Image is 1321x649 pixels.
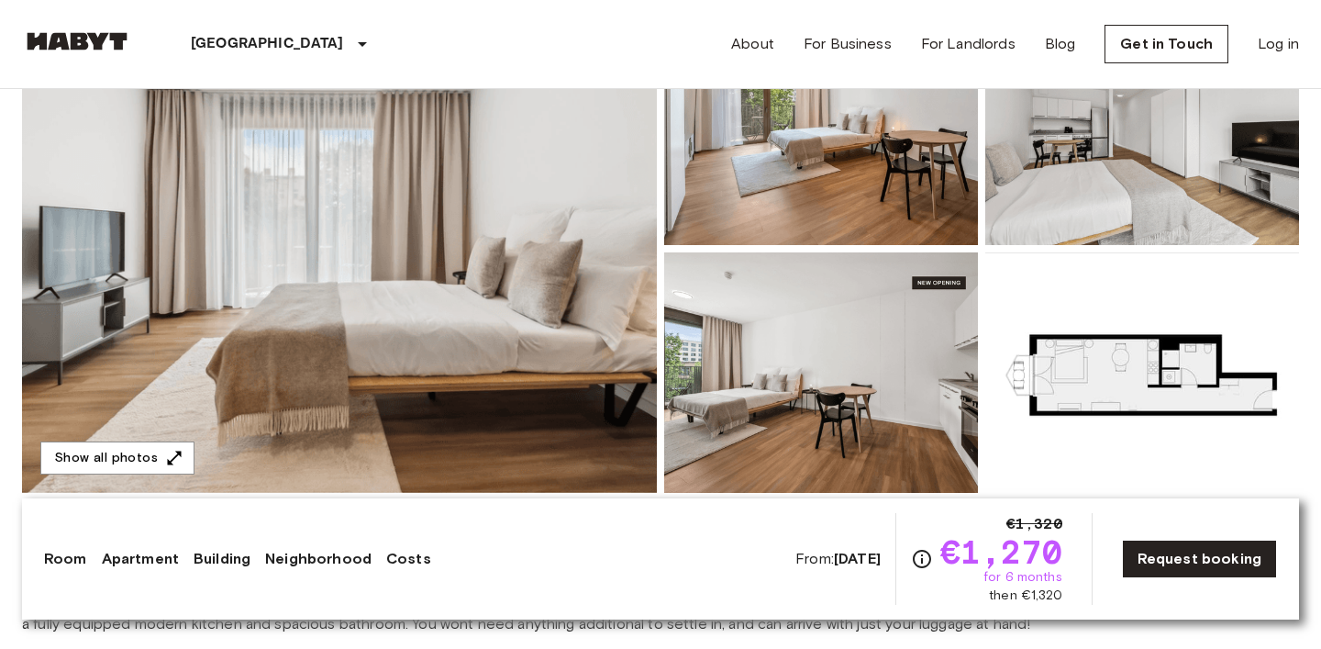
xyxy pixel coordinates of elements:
[191,33,344,55] p: [GEOGRAPHIC_DATA]
[985,5,1299,245] img: Picture of unit DE-01-491-304-001
[40,442,194,476] button: Show all photos
[804,33,892,55] a: For Business
[664,252,978,493] img: Picture of unit DE-01-491-304-001
[989,587,1062,605] span: then €1,320
[1006,513,1062,535] span: €1,320
[834,550,881,567] b: [DATE]
[194,548,250,570] a: Building
[22,5,657,493] img: Marketing picture of unit DE-01-491-304-001
[911,548,933,570] svg: Check cost overview for full price breakdown. Please note that discounts apply to new joiners onl...
[731,33,774,55] a: About
[102,548,179,570] a: Apartment
[22,32,132,50] img: Habyt
[795,549,881,569] span: From:
[44,548,87,570] a: Room
[1258,33,1299,55] a: Log in
[983,568,1062,587] span: for 6 months
[1105,25,1228,63] a: Get in Touch
[921,33,1016,55] a: For Landlords
[265,548,372,570] a: Neighborhood
[1045,33,1076,55] a: Blog
[985,252,1299,493] img: Picture of unit DE-01-491-304-001
[940,535,1062,568] span: €1,270
[1122,540,1277,578] a: Request booking
[386,548,431,570] a: Costs
[664,5,978,245] img: Picture of unit DE-01-491-304-001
